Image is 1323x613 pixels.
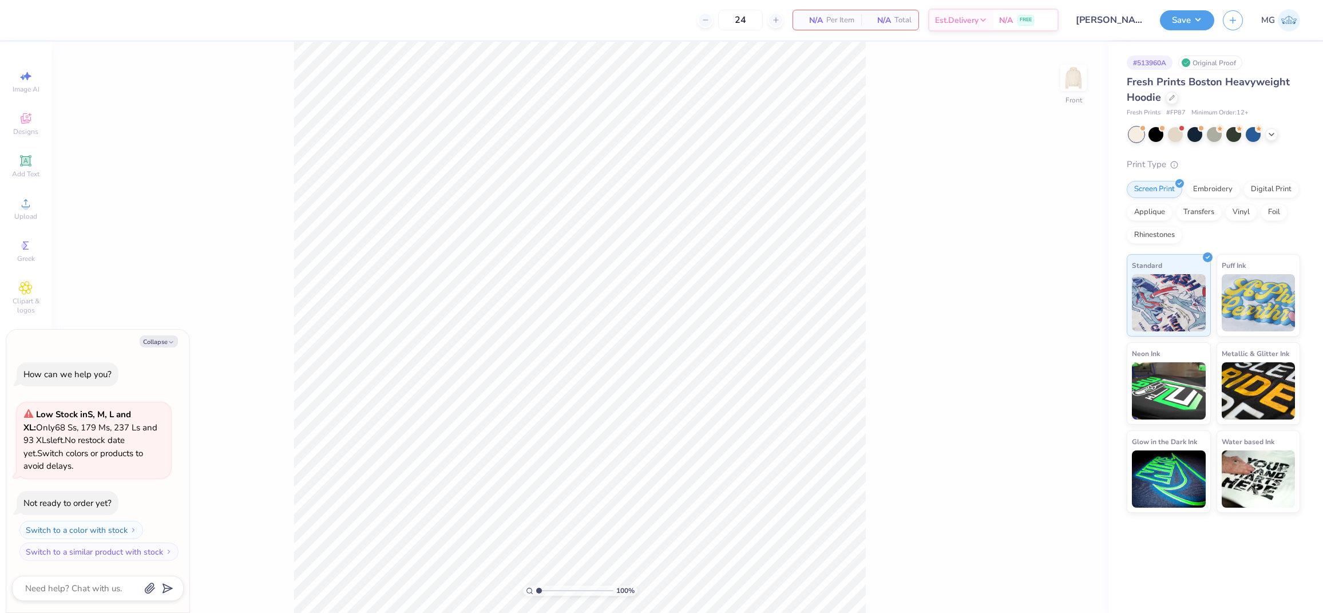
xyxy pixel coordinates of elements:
[1132,436,1197,448] span: Glow in the Dark Ink
[165,548,172,555] img: Switch to a similar product with stock
[1225,204,1257,221] div: Vinyl
[1261,14,1275,27] span: MG
[935,14,979,26] span: Est. Delivery
[1222,347,1289,359] span: Metallic & Glitter Ink
[1261,9,1300,31] a: MG
[1191,108,1249,118] span: Minimum Order: 12 +
[1160,10,1214,30] button: Save
[1067,9,1151,31] input: Untitled Design
[1222,362,1296,420] img: Metallic & Glitter Ink
[1062,66,1085,89] img: Front
[1166,108,1186,118] span: # FP87
[1065,95,1082,105] div: Front
[894,14,912,26] span: Total
[999,14,1013,26] span: N/A
[1222,274,1296,331] img: Puff Ink
[1278,9,1300,31] img: Mary Grace
[1127,108,1160,118] span: Fresh Prints
[1222,259,1246,271] span: Puff Ink
[13,85,39,94] span: Image AI
[23,497,112,509] div: Not ready to order yet?
[6,296,46,315] span: Clipart & logos
[17,254,35,263] span: Greek
[130,527,137,533] img: Switch to a color with stock
[12,169,39,179] span: Add Text
[1127,181,1182,198] div: Screen Print
[19,521,143,539] button: Switch to a color with stock
[718,10,763,30] input: – –
[1132,450,1206,508] img: Glow in the Dark Ink
[1127,227,1182,244] div: Rhinestones
[23,369,112,380] div: How can we help you?
[1132,274,1206,331] img: Standard
[826,14,854,26] span: Per Item
[1222,450,1296,508] img: Water based Ink
[1176,204,1222,221] div: Transfers
[23,409,157,472] span: Only 68 Ss, 179 Ms, 237 Ls and 93 XLs left. Switch colors or products to avoid delays.
[23,409,131,433] strong: Low Stock in S, M, L and XL :
[1261,204,1288,221] div: Foil
[800,14,823,26] span: N/A
[1020,16,1032,24] span: FREE
[868,14,891,26] span: N/A
[1132,259,1162,271] span: Standard
[140,335,178,347] button: Collapse
[1127,75,1290,104] span: Fresh Prints Boston Heavyweight Hoodie
[616,586,635,596] span: 100 %
[1127,56,1173,70] div: # 513960A
[23,434,125,459] span: No restock date yet.
[14,212,37,221] span: Upload
[1243,181,1299,198] div: Digital Print
[13,127,38,136] span: Designs
[1127,204,1173,221] div: Applique
[1132,347,1160,359] span: Neon Ink
[1178,56,1242,70] div: Original Proof
[1222,436,1274,448] span: Water based Ink
[1186,181,1240,198] div: Embroidery
[1132,362,1206,420] img: Neon Ink
[19,543,179,561] button: Switch to a similar product with stock
[1127,158,1300,171] div: Print Type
